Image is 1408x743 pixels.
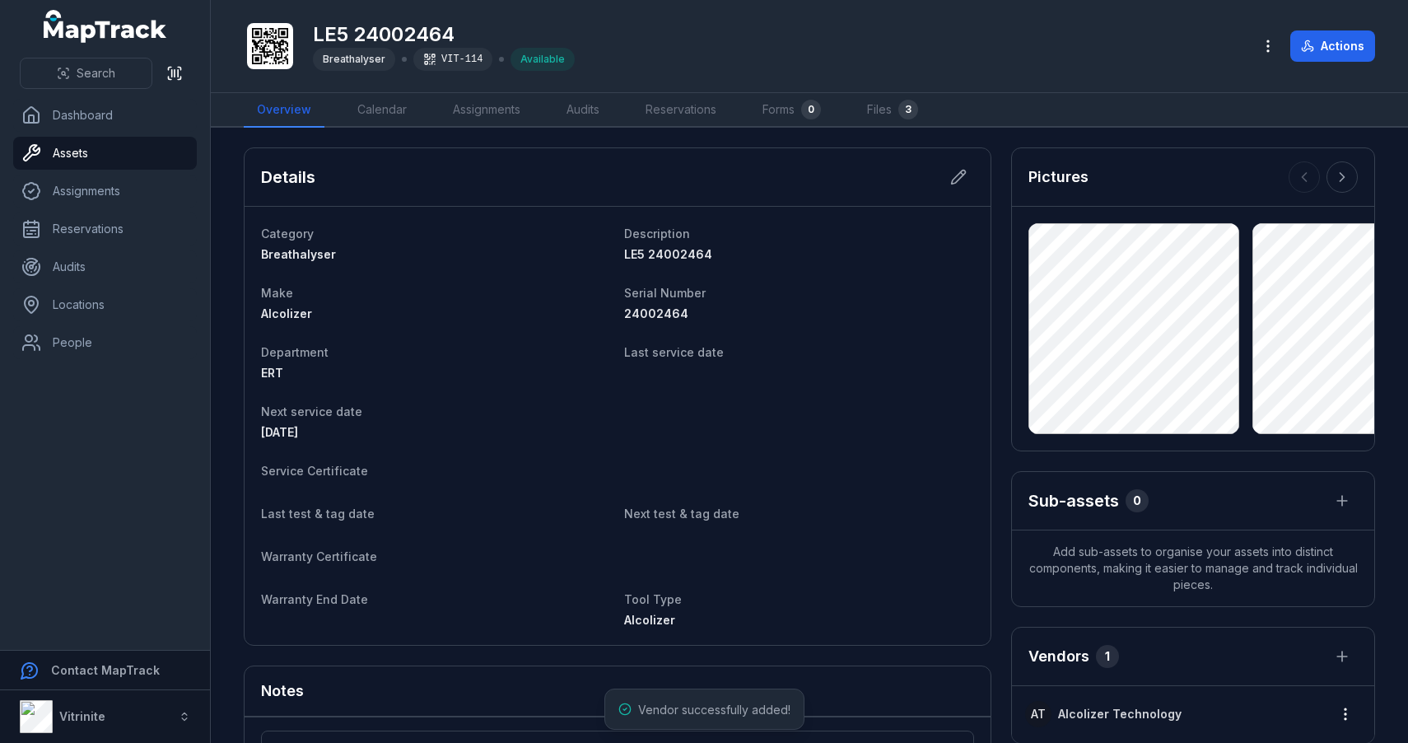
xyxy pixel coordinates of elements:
span: Next test & tag date [624,507,739,521]
span: Tool Type [624,592,682,606]
a: Reservations [632,93,730,128]
a: Locations [13,288,197,321]
span: Serial Number [624,286,706,300]
div: Available [511,48,575,71]
strong: Contact MapTrack [51,663,160,677]
span: Service Certificate [261,464,368,478]
span: Department [261,345,329,359]
strong: Vitrinite [59,709,105,723]
div: 3 [898,100,918,119]
h3: Notes [261,680,304,703]
a: Files3 [854,93,931,128]
span: Breathalyser [261,247,336,261]
h3: Vendors [1028,645,1089,668]
span: Warranty Certificate [261,549,377,563]
span: Last service date [624,345,724,359]
button: Actions [1290,30,1375,62]
span: Last test & tag date [261,507,375,521]
a: Overview [244,93,324,128]
span: Alcolizer [624,613,675,627]
span: AT [1031,706,1046,722]
span: Description [624,227,690,241]
div: 0 [1126,489,1149,512]
span: 24002464 [624,306,688,320]
time: 14/8/2026, 12:00:00 am [261,425,298,439]
a: Assignments [440,93,534,128]
span: Warranty End Date [261,592,368,606]
h2: Sub-assets [1028,489,1119,512]
a: Audits [553,93,613,128]
a: Reservations [13,213,197,245]
div: 1 [1096,645,1119,668]
a: ATAlcolizer Technology [1025,701,1313,727]
span: Alcolizer [261,306,312,320]
div: VIT-114 [413,48,492,71]
span: ERT [261,366,283,380]
a: Assignments [13,175,197,208]
h1: LE5 24002464 [313,21,575,48]
span: Make [261,286,293,300]
span: Breathalyser [323,53,385,65]
a: Dashboard [13,99,197,132]
a: People [13,326,197,359]
a: MapTrack [44,10,167,43]
h3: Pictures [1028,166,1089,189]
a: Audits [13,250,197,283]
a: Forms0 [749,93,834,128]
span: Search [77,65,115,82]
span: [DATE] [261,425,298,439]
span: Next service date [261,404,362,418]
h2: Details [261,166,315,189]
span: Add sub-assets to organise your assets into distinct components, making it easier to manage and t... [1012,530,1374,606]
strong: Alcolizer Technology [1058,706,1182,722]
button: Search [20,58,152,89]
div: 0 [801,100,821,119]
span: Vendor successfully added! [638,703,790,717]
span: LE5 24002464 [624,247,712,261]
a: Calendar [344,93,420,128]
a: Assets [13,137,197,170]
span: Category [261,227,314,241]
